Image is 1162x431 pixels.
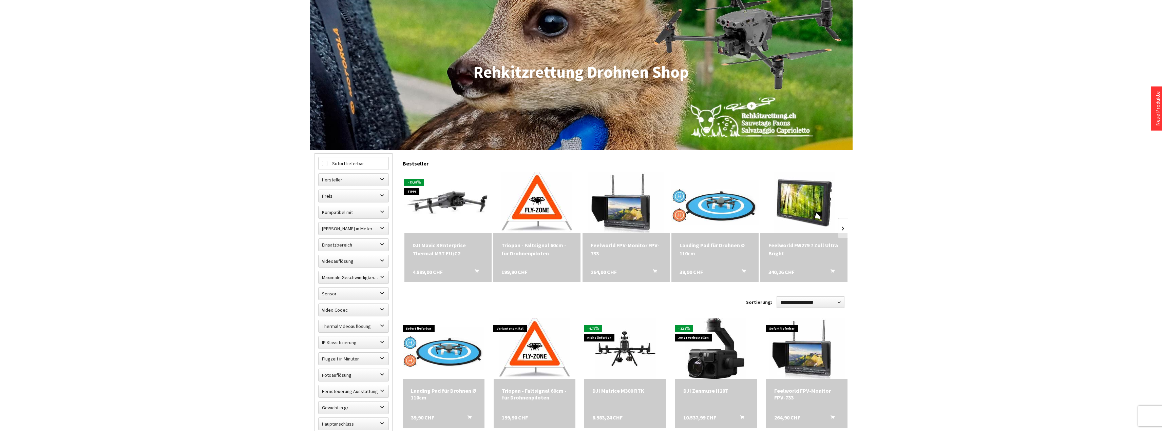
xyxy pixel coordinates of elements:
div: Landing Pad für Drohnen Ø 110cm [411,387,476,401]
div: Feelworld FPV-Monitor FPV-733 [774,387,840,401]
img: DJI Zenmuse H20T [685,318,746,379]
span: 8.983,24 CHF [592,414,623,421]
div: Feelworld FW279 7 Zoll Ultra Bright [768,241,839,257]
button: In den Warenkorb [459,414,476,423]
a: Landing Pad für Drohnen Ø 110cm 39,90 CHF In den Warenkorb [411,387,476,401]
img: Feelworld FW279 7 Zoll Ultra Bright [774,172,835,233]
label: Einsatzbereich [319,239,388,251]
span: 10.537,99 CHF [683,414,716,421]
label: Maximale Flughöhe in Meter [319,222,388,235]
label: Sofort lieferbar [319,157,388,170]
div: DJI Zenmuse H20T [683,387,749,394]
span: 340,26 CHF [768,268,795,276]
label: Gewicht in gr [319,401,388,414]
a: Feelworld FPV-Monitor FPV-733 264,90 CHF In den Warenkorb [591,241,662,257]
div: DJI Mavic 3 Enterprise Thermal M3T EU/C2 [413,241,483,257]
div: DJI Matrice M300 RTK [592,387,658,394]
label: Kompatibel mit [319,206,388,218]
span: 199,90 CHF [501,268,528,276]
img: DJI Matrice M300 RTK [595,318,656,379]
img: Landing Pad für Drohnen Ø 110cm [671,180,759,226]
button: In den Warenkorb [822,268,839,277]
label: Fernsteuerung Ausstattung [319,385,388,397]
a: DJI Mavic 3 Enterprise Thermal M3T EU/C2 4.899,00 CHF In den Warenkorb [413,241,483,257]
img: Feelworld FPV-Monitor FPV-733 [769,318,845,379]
button: In den Warenkorb [466,268,483,277]
label: Fotoauflösung [319,369,388,381]
a: Neue Produkte [1154,91,1161,126]
img: Triopan - Faltsignal 60cm - für Drohnenpiloten [499,318,570,379]
img: Landing Pad für Drohnen Ø 110cm [403,327,484,370]
div: Feelworld FPV-Monitor FPV-733 [591,241,662,257]
label: Preis [319,190,388,202]
label: Hauptanschluss [319,418,388,430]
div: Triopan - Faltsignal 60cm - für Drohnenpiloten [501,241,572,257]
button: In den Warenkorb [822,414,839,423]
img: Triopan - Faltsignal 60cm - für Drohnenpiloten [501,172,572,233]
img: Feelworld FPV-Monitor FPV-733 [588,172,664,233]
span: 39,90 CHF [411,414,434,421]
a: Feelworld FW279 7 Zoll Ultra Bright 340,26 CHF In den Warenkorb [768,241,839,257]
a: DJI Matrice M300 RTK 8.983,24 CHF [592,387,658,394]
div: Triopan - Faltsignal 60cm - für Drohnenpiloten [502,387,567,401]
a: DJI Zenmuse H20T 10.537,99 CHF In den Warenkorb [683,387,749,394]
button: In den Warenkorb [734,268,750,277]
label: Maximale Geschwindigkeit in km/h [319,271,388,283]
span: 264,90 CHF [591,268,617,276]
span: 199,90 CHF [502,414,528,421]
img: DJI Mavic 3 Enterprise Thermal M3T EU/C2 [404,175,492,230]
button: In den Warenkorb [732,414,748,423]
span: 39,90 CHF [680,268,703,276]
div: Landing Pad für Drohnen Ø 110cm [680,241,750,257]
label: IP Klassifizierung [319,336,388,349]
label: Hersteller [319,174,388,186]
a: Landing Pad für Drohnen Ø 110cm 39,90 CHF In den Warenkorb [680,241,750,257]
label: Videoauflösung [319,255,388,267]
div: Bestseller [403,153,848,170]
a: Feelworld FPV-Monitor FPV-733 264,90 CHF In den Warenkorb [774,387,840,401]
a: Triopan - Faltsignal 60cm - für Drohnenpiloten 199,90 CHF [502,387,567,401]
a: Triopan - Faltsignal 60cm - für Drohnenpiloten 199,90 CHF [501,241,572,257]
h1: Rehkitzrettung Drohnen Shop [315,64,848,81]
label: Sortierung: [746,297,772,308]
label: Sensor [319,288,388,300]
span: 4.899,00 CHF [413,268,443,276]
label: Flugzeit in Minuten [319,353,388,365]
label: Thermal Videoauflösung [319,320,388,332]
label: Video Codec [319,304,388,316]
span: 264,90 CHF [774,414,800,421]
button: In den Warenkorb [645,268,661,277]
